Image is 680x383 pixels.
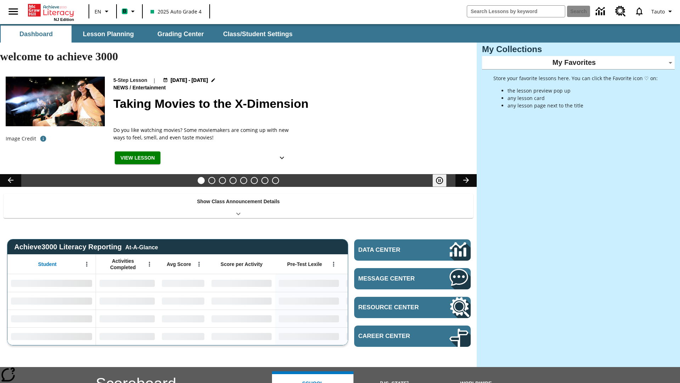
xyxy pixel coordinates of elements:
span: Avg Score [167,261,191,267]
button: Open Menu [144,259,155,270]
a: Resource Center, Will open in new tab [354,297,471,318]
span: B [123,7,126,16]
button: Slide 6 Pre-release lesson [251,177,258,184]
h2: Taking Movies to the X-Dimension [113,95,468,113]
a: Home [28,3,74,17]
a: Data Center [591,2,611,21]
div: No Data, [342,327,410,345]
div: No Data, [96,274,158,292]
input: search field [467,6,565,17]
li: the lesson preview pop up [508,87,658,94]
span: Entertainment [132,84,167,92]
button: Dashboard [1,26,72,43]
button: Slide 1 Taking Movies to the X-Dimension [198,177,205,184]
a: Resource Center, Will open in new tab [611,2,630,21]
span: Pre-Test Lexile [287,261,322,267]
span: / [130,85,131,90]
button: Slide 2 Cars of the Future? [208,177,215,184]
div: At-A-Glance [125,243,158,251]
a: Message Center [354,268,471,289]
p: Do you like watching movies? Some moviemakers are coming up with new ways to feel, smell, and eve... [113,126,290,141]
li: any lesson page next to the title [508,102,658,109]
p: Show Class Announcement Details [197,198,280,205]
div: My Favorites [482,56,675,70]
button: Grading Center [145,26,216,43]
span: | [153,77,156,84]
button: Open side menu [3,1,24,22]
span: Message Center [358,275,428,282]
p: Image Credit [6,135,36,142]
div: No Data, [96,327,158,345]
button: Boost Class color is mint green. Change class color [119,5,140,18]
div: No Data, [158,327,208,345]
span: Data Center [358,246,425,254]
div: No Data, [342,274,410,292]
div: Show Class Announcement Details [4,194,473,218]
span: Score per Activity [221,261,263,267]
a: Career Center [354,326,471,347]
span: Student [38,261,57,267]
div: Pause [432,174,454,187]
div: No Data, [96,310,158,327]
button: Photo credit: Photo by The Asahi Shimbun via Getty Images [36,132,50,145]
div: No Data, [342,310,410,327]
button: Class/Student Settings [217,26,298,43]
img: Panel in front of the seats sprays water mist to the happy audience at a 4DX-equipped theater. [6,77,105,126]
span: Activities Completed [100,258,146,271]
button: Slide 4 What's the Big Idea? [229,177,237,184]
button: Language: EN, Select a language [91,5,114,18]
button: Slide 3 Do You Want Fries With That? [219,177,226,184]
div: Home [28,2,74,22]
button: Lesson carousel, Next [455,174,477,187]
button: Open Menu [328,259,339,270]
button: Show Details [275,151,289,165]
button: Pause [432,174,447,187]
p: 5-Step Lesson [113,77,147,84]
div: No Data, [158,310,208,327]
div: No Data, [96,292,158,310]
button: Lesson Planning [73,26,144,43]
button: Open Menu [194,259,204,270]
span: Career Center [358,333,428,340]
button: Slide 7 Career Lesson [261,177,268,184]
button: Slide 8 Sleepless in the Animal Kingdom [272,177,279,184]
button: Profile/Settings [648,5,677,18]
h3: My Collections [482,44,675,54]
div: No Data, [342,292,410,310]
button: View Lesson [115,151,160,165]
a: Notifications [630,2,648,21]
button: Open Menu [81,259,92,270]
li: any lesson card [508,94,658,102]
span: Achieve3000 Literacy Reporting [14,243,158,251]
a: Data Center [354,239,471,261]
span: Tauto [651,8,665,15]
button: Aug 18 - Aug 24 Choose Dates [161,77,217,84]
span: NJ Edition [54,17,74,22]
span: [DATE] - [DATE] [171,77,208,84]
div: No Data, [158,292,208,310]
span: 2025 Auto Grade 4 [151,8,202,15]
p: Store your favorite lessons here. You can click the Favorite icon ♡ on: [493,74,658,82]
div: No Data, [158,274,208,292]
button: Slide 5 One Idea, Lots of Hard Work [240,177,247,184]
span: News [113,84,130,92]
span: EN [95,8,101,15]
span: Resource Center [358,304,428,311]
